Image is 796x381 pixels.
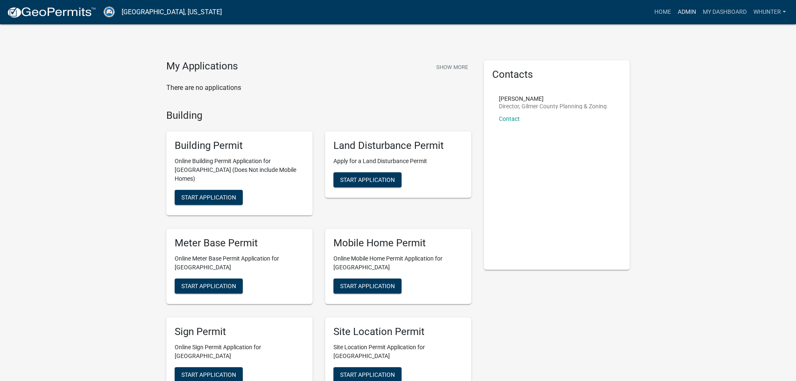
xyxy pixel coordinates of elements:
p: There are no applications [166,83,471,93]
a: Home [651,4,674,20]
p: Online Sign Permit Application for [GEOGRAPHIC_DATA] [175,343,304,361]
p: Online Meter Base Permit Application for [GEOGRAPHIC_DATA] [175,254,304,272]
a: whunter [750,4,789,20]
p: Online Mobile Home Permit Application for [GEOGRAPHIC_DATA] [333,254,463,272]
p: Apply for a Land Disturbance Permit [333,157,463,166]
a: [GEOGRAPHIC_DATA], [US_STATE] [122,5,222,19]
span: Start Application [340,176,395,183]
h5: Site Location Permit [333,326,463,338]
p: Online Building Permit Application for [GEOGRAPHIC_DATA] (Does Not include Mobile Homes) [175,157,304,183]
p: Site Location Permit Application for [GEOGRAPHIC_DATA] [333,343,463,361]
button: Start Application [175,190,243,205]
button: Start Application [175,279,243,294]
p: [PERSON_NAME] [499,96,607,102]
p: Director, Gilmer County Planning & Zoning [499,103,607,109]
h5: Mobile Home Permit [333,237,463,249]
a: My Dashboard [699,4,750,20]
span: Start Application [340,282,395,289]
button: Start Application [333,279,402,294]
img: Gilmer County, Georgia [103,6,115,18]
span: Start Application [181,371,236,378]
h5: Sign Permit [175,326,304,338]
span: Start Application [340,371,395,378]
button: Start Application [333,172,402,187]
span: Start Application [181,282,236,289]
a: Contact [499,115,520,122]
button: Show More [433,60,471,74]
h5: Land Disturbance Permit [333,140,463,152]
h5: Meter Base Permit [175,237,304,249]
a: Admin [674,4,699,20]
h4: Building [166,110,471,122]
h5: Contacts [492,69,622,81]
h4: My Applications [166,60,238,73]
h5: Building Permit [175,140,304,152]
span: Start Application [181,194,236,201]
